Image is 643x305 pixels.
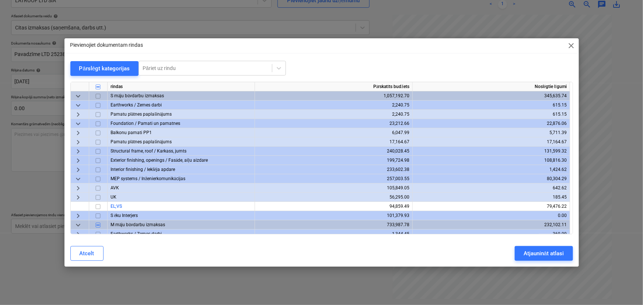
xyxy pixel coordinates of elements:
span: keyboard_arrow_down [74,119,83,128]
div: Pārslēgt kategorijas [79,64,130,73]
div: 240,028.45 [258,147,409,156]
div: 615.15 [416,110,567,119]
div: 108,816.30 [416,156,567,165]
div: 80,304.29 [416,174,567,183]
div: 185.45 [416,193,567,202]
span: keyboard_arrow_down [74,175,83,183]
div: 345,635.74 [416,91,567,101]
span: close [567,41,576,50]
span: AVK [111,185,119,190]
span: keyboard_arrow_right [74,184,83,193]
span: Pamatu plātnes paplašinājums [111,139,172,144]
span: Interior finishing / Iekšēja apdare [111,167,175,172]
div: 257,003.55 [258,174,409,183]
div: 199,724.98 [258,156,409,165]
span: Earthworks / Zemes darbi [111,102,162,108]
div: 105,849.05 [258,183,409,193]
a: EL;VS [111,204,122,209]
div: 23,212.66 [258,119,409,128]
div: 0.00 [416,211,567,220]
div: 5,711.39 [416,128,567,137]
span: Balkonu pamati PP1 [111,130,152,135]
span: MEP systems / Inženierkomunikācijas [111,176,185,181]
span: keyboard_arrow_right [74,156,83,165]
div: 94,859.49 [258,202,409,211]
span: keyboard_arrow_right [74,138,83,147]
div: Atjaunināt atlasi [524,249,564,258]
span: Foundation / Pamati un pamatnes [111,121,180,126]
div: 232,102.11 [416,220,567,229]
div: 6,047.99 [258,128,409,137]
span: keyboard_arrow_right [74,165,83,174]
span: UK [111,194,116,200]
span: keyboard_arrow_right [74,230,83,239]
div: 369.09 [416,229,567,239]
span: M māju būvdarbu izmaksas [111,222,165,227]
span: S māju būvdarbu izmaksas [111,93,164,98]
span: Pamatu plātnes paplašinājums [111,112,172,117]
div: Pārskatīts budžets [255,82,413,91]
div: Noslēgtie līgumi [413,82,570,91]
div: 1,344.45 [258,229,409,239]
span: keyboard_arrow_down [74,92,83,101]
div: 17,164.67 [416,137,567,147]
div: 101,379.93 [258,211,409,220]
div: 733,987.78 [258,220,409,229]
span: S ēku Interjers [111,213,138,218]
span: keyboard_arrow_down [74,101,83,110]
button: Atjaunināt atlasi [515,246,573,261]
div: 22,876.06 [416,119,567,128]
div: Atcelt [80,249,94,258]
p: Pievienojiet dokumentam rindas [70,41,143,49]
span: keyboard_arrow_right [74,129,83,137]
span: keyboard_arrow_down [74,221,83,229]
span: Structural frame, roof / Karkass, jumts [111,148,186,154]
div: 642.62 [416,183,567,193]
div: 233,602.38 [258,165,409,174]
div: 56,295.00 [258,193,409,202]
div: 2,240.75 [258,110,409,119]
span: keyboard_arrow_right [74,193,83,202]
span: keyboard_arrow_right [74,211,83,220]
span: Earthworks / Zemes darbi [111,231,162,236]
span: Exterior finishing, openings / Fasāde, aiļu aizdare [111,158,208,163]
span: keyboard_arrow_right [74,147,83,156]
button: Pārslēgt kategorijas [70,61,139,76]
div: 79,476.22 [416,202,567,211]
div: 1,424.62 [416,165,567,174]
span: keyboard_arrow_right [74,110,83,119]
div: 17,164.67 [258,137,409,147]
div: 131,599.32 [416,147,567,156]
div: 1,057,192.70 [258,91,409,101]
button: Atcelt [70,246,104,261]
div: 615.15 [416,101,567,110]
div: rindas [108,82,255,91]
div: 2,240.75 [258,101,409,110]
